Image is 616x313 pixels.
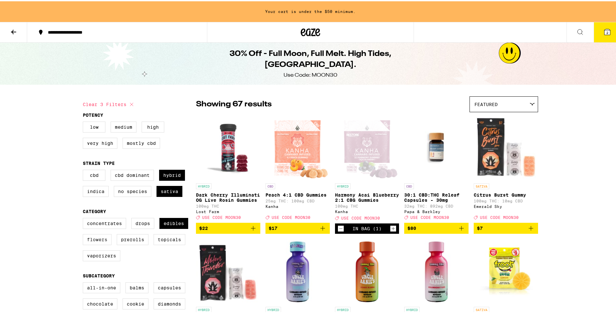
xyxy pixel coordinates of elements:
[284,70,337,78] div: Use Code: MOON30
[202,214,241,218] span: USE CODE MOON30
[159,217,188,228] label: Edibles
[196,114,260,179] img: Lost Farm - Dark Cherry Illuminati OG Live Rosin Gummies
[154,297,185,308] label: Diamonds
[196,221,260,232] button: Add to bag
[196,98,272,109] p: Showing 67 results
[199,224,208,230] span: $22
[404,182,414,188] p: CBD
[474,101,498,106] span: Featured
[404,306,420,311] p: HYBRID
[474,114,538,221] a: Open page for Citrus Burst Gummy from Emerald Sky
[477,224,483,230] span: $7
[404,191,469,201] p: 30:1 CBD:THC Releaf Capsules - 30mg
[474,191,538,196] p: Citrus Burst Gummy
[474,198,538,202] p: 100mg THC: 10mg CBD
[335,238,399,302] img: Uncle Arnie's - Magic Mango 2oz Shot - 100mg
[123,297,148,308] label: Cookie
[117,233,148,244] label: Prerolls
[474,203,538,207] div: Emerald Sky
[404,114,469,221] a: Open page for 30:1 CBD:THC Releaf Capsules - 30mg from Papa & Barkley
[83,95,135,111] button: Clear 3 filters
[4,5,47,10] span: Hi. Need any help?
[266,114,329,179] img: Kanha - Peach 4:1 CBD Gummies
[83,185,109,196] label: Indica
[142,120,164,131] label: High
[474,182,489,188] p: SATIVA
[83,111,103,116] legend: Potency
[265,203,330,207] div: Kanha
[265,306,281,311] p: HYBRID
[196,191,260,201] p: Dark Cherry Illuminati OG Live Rosin Gummies
[123,136,160,147] label: Mostly CBD
[154,233,185,244] label: Topicals
[352,225,382,230] div: In Bag (1)
[196,114,260,221] a: Open page for Dark Cherry Illuminati OG Live Rosin Gummies from Lost Farm
[338,224,344,231] button: Decrement
[83,120,105,131] label: Low
[83,136,117,147] label: Very High
[193,47,428,69] h1: 30% Off - Full Moon, Full Melt. High Tides, [GEOGRAPHIC_DATA].
[196,208,260,212] div: Lost Farm
[83,168,105,179] label: CBD
[265,114,330,221] a: Open page for Peach 4:1 CBD Gummies from Kanha
[474,238,538,302] img: Froot - Sour Lemon Gummy Single - 100mg
[114,185,151,196] label: No Species
[111,120,136,131] label: Medium
[404,221,469,232] button: Add to bag
[404,208,469,212] div: Papa & Barkley
[196,238,260,302] img: Emerald Sky - Melon Thunder Gummy
[474,306,489,311] p: SATIVA
[335,203,399,207] p: 100mg THC
[341,215,380,219] span: USE CODE MOON30
[390,224,396,231] button: Increment
[157,185,182,196] label: Sativa
[335,208,399,212] div: Kanha
[407,224,416,230] span: $80
[269,224,277,230] span: $17
[154,281,185,292] label: Capsules
[83,159,115,165] legend: Strain Type
[83,281,120,292] label: All-In-One
[265,221,330,232] button: Add to bag
[606,29,608,33] span: 2
[474,114,538,179] img: Emerald Sky - Citrus Burst Gummy
[335,114,399,222] a: Open page for Harmony Acai Blueberry 2:1 CBG Gummies from Kanha
[265,182,275,188] p: CBD
[265,191,330,196] p: Peach 4:1 CBD Gummies
[111,168,154,179] label: CBD Dominant
[265,238,330,302] img: Uncle Arnie's - Blueberry Night Cap 2oz Shot - 100mg
[196,203,260,207] p: 100mg THC
[404,203,469,207] p: 32mg THC: 892mg CBD
[272,214,310,218] span: USE CODE MOON30
[131,217,154,228] label: Drops
[474,221,538,232] button: Add to bag
[83,208,106,213] legend: Category
[335,182,351,188] p: HYBRID
[83,233,112,244] label: Flowers
[404,114,469,179] img: Papa & Barkley - 30:1 CBD:THC Releaf Capsules - 30mg
[404,238,469,302] img: Uncle Arnie's - Strawberry Kiwi 2oz Shot - 100mg
[265,198,330,202] p: 25mg THC: 100mg CBD
[410,214,449,218] span: USE CODE MOON30
[196,182,211,188] p: HYBRID
[83,297,117,308] label: Chocolate
[125,281,148,292] label: Balms
[83,272,115,277] legend: Subcategory
[83,217,126,228] label: Concentrates
[159,168,185,179] label: Hybrid
[196,306,211,311] p: HYBRID
[480,214,519,218] span: USE CODE MOON30
[83,249,120,260] label: Vaporizers
[335,306,351,311] p: HYBRID
[335,191,399,201] p: Harmony Acai Blueberry 2:1 CBG Gummies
